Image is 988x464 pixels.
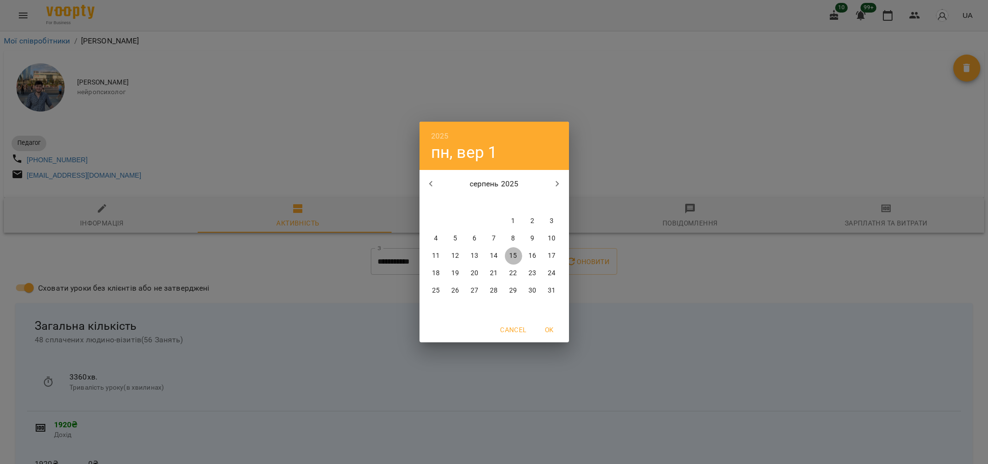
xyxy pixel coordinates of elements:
[447,265,464,282] button: 19
[428,247,445,265] button: 11
[543,212,561,230] button: 3
[431,129,449,143] button: 2025
[447,198,464,208] span: вт
[428,265,445,282] button: 18
[505,230,522,247] button: 8
[524,212,541,230] button: 2
[496,321,530,338] button: Cancel
[524,230,541,247] button: 9
[473,234,476,243] p: 6
[492,234,496,243] p: 7
[451,251,459,261] p: 12
[543,247,561,265] button: 17
[530,216,534,226] p: 2
[486,230,503,247] button: 7
[428,230,445,247] button: 4
[432,268,440,278] p: 18
[505,265,522,282] button: 22
[490,268,498,278] p: 21
[466,247,484,265] button: 13
[486,282,503,299] button: 28
[543,230,561,247] button: 10
[543,265,561,282] button: 24
[505,198,522,208] span: пт
[447,230,464,247] button: 5
[505,247,522,265] button: 15
[509,286,517,295] p: 29
[524,282,541,299] button: 30
[511,216,515,226] p: 1
[466,230,484,247] button: 6
[447,282,464,299] button: 26
[509,251,517,261] p: 15
[524,247,541,265] button: 16
[528,268,536,278] p: 23
[543,282,561,299] button: 31
[453,234,457,243] p: 5
[505,212,522,230] button: 1
[486,198,503,208] span: чт
[451,286,459,295] p: 26
[505,282,522,299] button: 29
[428,198,445,208] span: пн
[511,234,515,243] p: 8
[524,265,541,282] button: 23
[548,286,555,295] p: 31
[490,251,498,261] p: 14
[550,216,554,226] p: 3
[471,286,478,295] p: 27
[548,251,555,261] p: 17
[451,268,459,278] p: 19
[431,142,498,162] button: пн, вер 1
[466,282,484,299] button: 27
[530,234,534,243] p: 9
[528,251,536,261] p: 16
[500,324,526,336] span: Cancel
[486,265,503,282] button: 21
[486,247,503,265] button: 14
[538,324,561,336] span: OK
[528,286,536,295] p: 30
[471,251,478,261] p: 13
[428,282,445,299] button: 25
[471,268,478,278] p: 20
[432,251,440,261] p: 11
[548,268,555,278] p: 24
[442,178,546,190] p: серпень 2025
[509,268,517,278] p: 22
[543,198,561,208] span: нд
[466,198,484,208] span: ср
[434,234,438,243] p: 4
[534,321,565,338] button: OK
[548,234,555,243] p: 10
[490,286,498,295] p: 28
[447,247,464,265] button: 12
[524,198,541,208] span: сб
[466,265,484,282] button: 20
[432,286,440,295] p: 25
